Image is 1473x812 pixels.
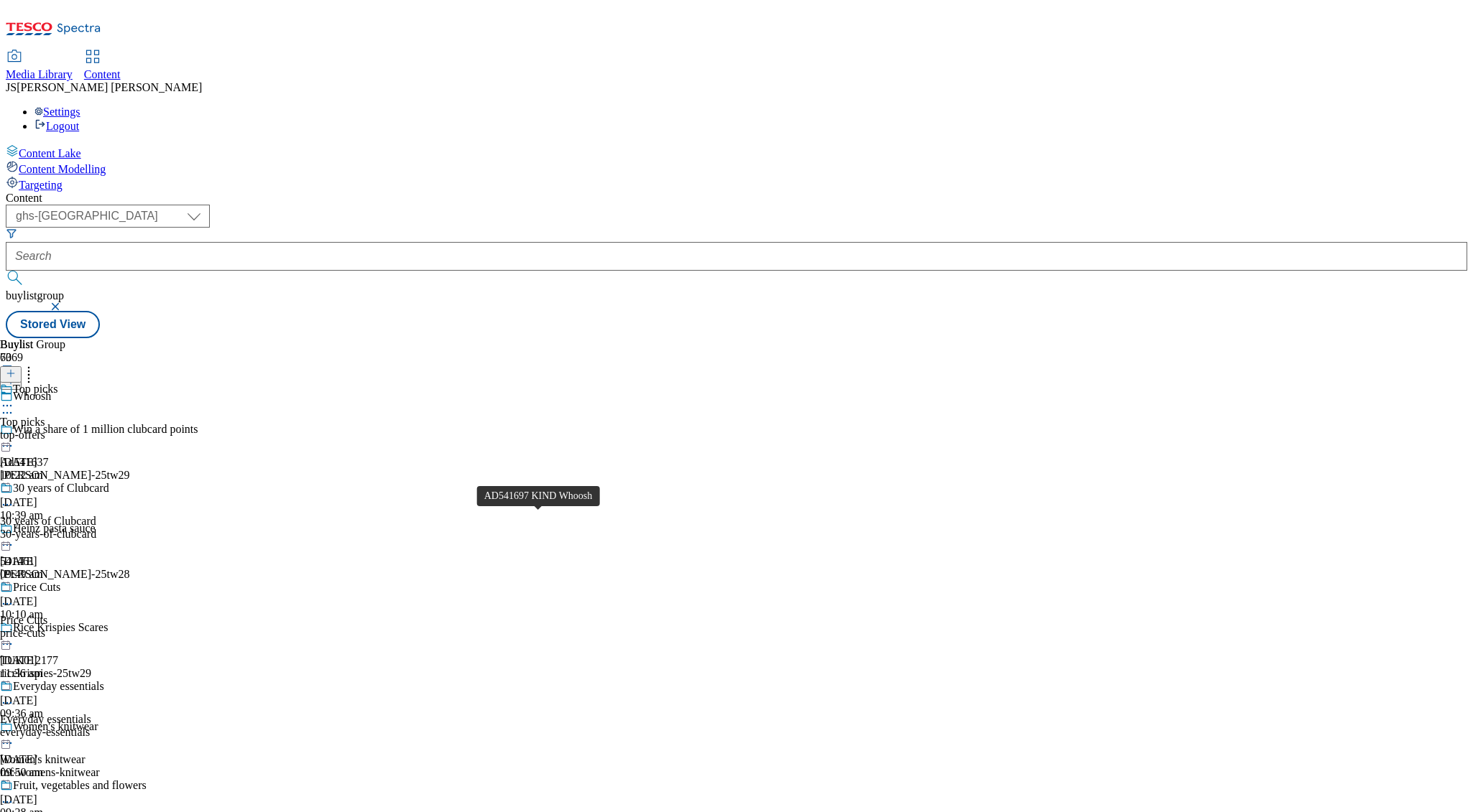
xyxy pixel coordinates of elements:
div: Everyday essentials [13,680,104,693]
a: Logout [34,120,79,132]
a: Content [84,51,121,81]
span: [PERSON_NAME] [PERSON_NAME] [17,81,202,93]
a: Content Modelling [6,160,1467,176]
a: Media Library [6,51,73,81]
div: Fruit, vegetables and flowers [13,779,147,792]
span: Content Modelling [19,163,106,175]
a: Targeting [6,176,1467,192]
span: JS [6,81,17,93]
div: Content [6,192,1467,205]
div: Top picks [13,383,57,396]
input: Search [6,242,1467,271]
span: Content [84,68,121,80]
span: Content Lake [19,147,81,159]
div: 30 years of Clubcard [13,482,109,495]
svg: Search Filters [6,228,17,239]
button: Stored View [6,311,100,338]
span: Media Library [6,68,73,80]
a: Content Lake [6,144,1467,160]
span: buylistgroup [6,289,64,302]
a: Settings [34,106,80,118]
span: Targeting [19,179,63,191]
div: Price Cuts [13,581,60,594]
